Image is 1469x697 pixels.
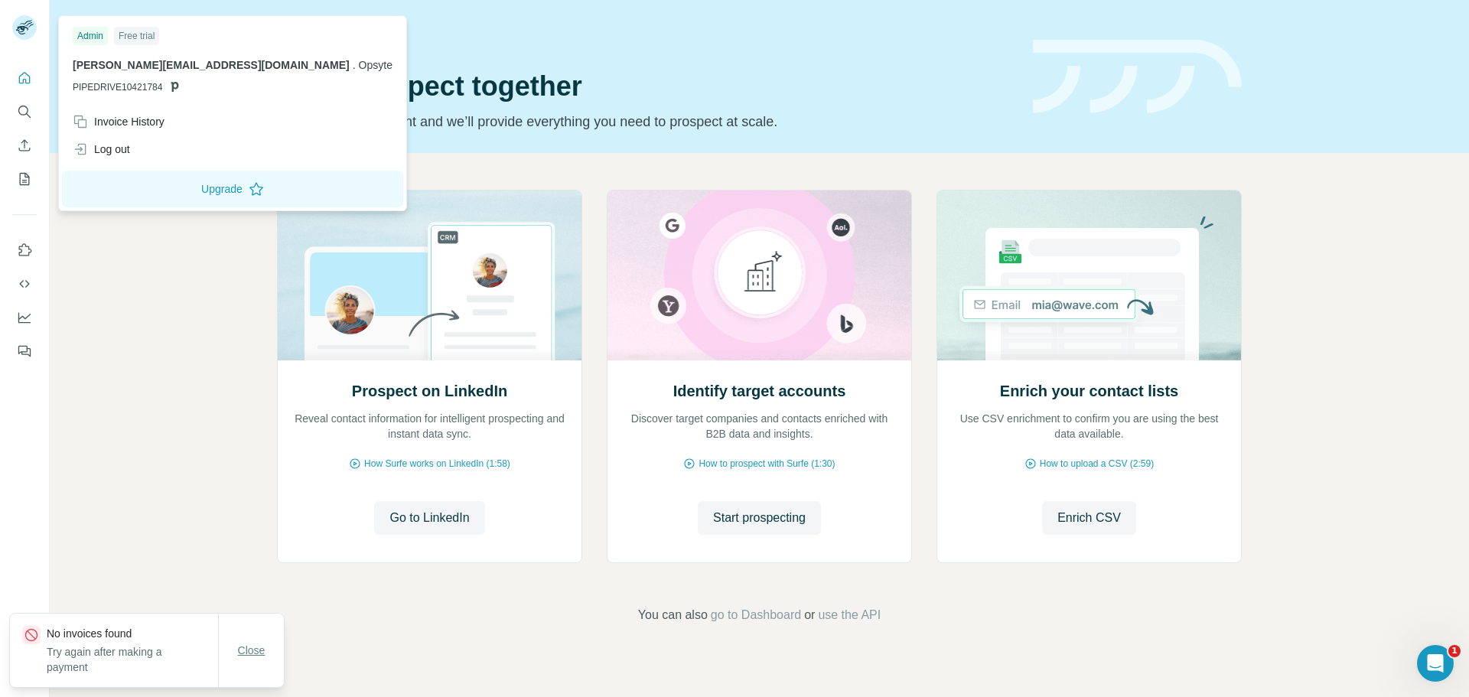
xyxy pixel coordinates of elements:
[713,509,806,527] span: Start prospecting
[699,457,835,471] span: How to prospect with Surfe (1:30)
[238,643,265,658] span: Close
[12,337,37,365] button: Feedback
[12,270,37,298] button: Use Surfe API
[1033,40,1242,114] img: banner
[12,132,37,159] button: Enrich CSV
[953,411,1226,441] p: Use CSV enrichment to confirm you are using the best data available.
[293,411,566,441] p: Reveal contact information for intelligent prospecting and instant data sync.
[1042,501,1136,535] button: Enrich CSV
[62,171,403,207] button: Upgrade
[12,304,37,331] button: Dashboard
[818,606,881,624] button: use the API
[1000,380,1178,402] h2: Enrich your contact lists
[1448,645,1461,657] span: 1
[227,637,276,664] button: Close
[353,59,356,71] span: .
[607,191,912,360] img: Identify target accounts
[638,606,708,624] span: You can also
[73,114,164,129] div: Invoice History
[73,27,108,45] div: Admin
[936,191,1242,360] img: Enrich your contact lists
[12,98,37,125] button: Search
[277,191,582,360] img: Prospect on LinkedIn
[1417,645,1454,682] iframe: Intercom live chat
[277,71,1015,102] h1: Let’s prospect together
[804,606,815,624] span: or
[73,142,130,157] div: Log out
[12,64,37,92] button: Quick start
[673,380,846,402] h2: Identify target accounts
[1040,457,1154,471] span: How to upload a CSV (2:59)
[359,59,392,71] span: Opsyte
[352,380,507,402] h2: Prospect on LinkedIn
[277,111,1015,132] p: Pick your starting point and we’ll provide everything you need to prospect at scale.
[1057,509,1121,527] span: Enrich CSV
[374,501,484,535] button: Go to LinkedIn
[114,27,159,45] div: Free trial
[364,457,510,471] span: How Surfe works on LinkedIn (1:58)
[12,236,37,264] button: Use Surfe on LinkedIn
[623,411,896,441] p: Discover target companies and contacts enriched with B2B data and insights.
[47,626,218,641] p: No invoices found
[73,59,350,71] span: [PERSON_NAME][EMAIL_ADDRESS][DOMAIN_NAME]
[277,28,1015,44] div: Quick start
[389,509,469,527] span: Go to LinkedIn
[47,644,218,675] p: Try again after making a payment
[711,606,801,624] button: go to Dashboard
[73,80,162,94] span: PIPEDRIVE10421784
[698,501,821,535] button: Start prospecting
[12,165,37,193] button: My lists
